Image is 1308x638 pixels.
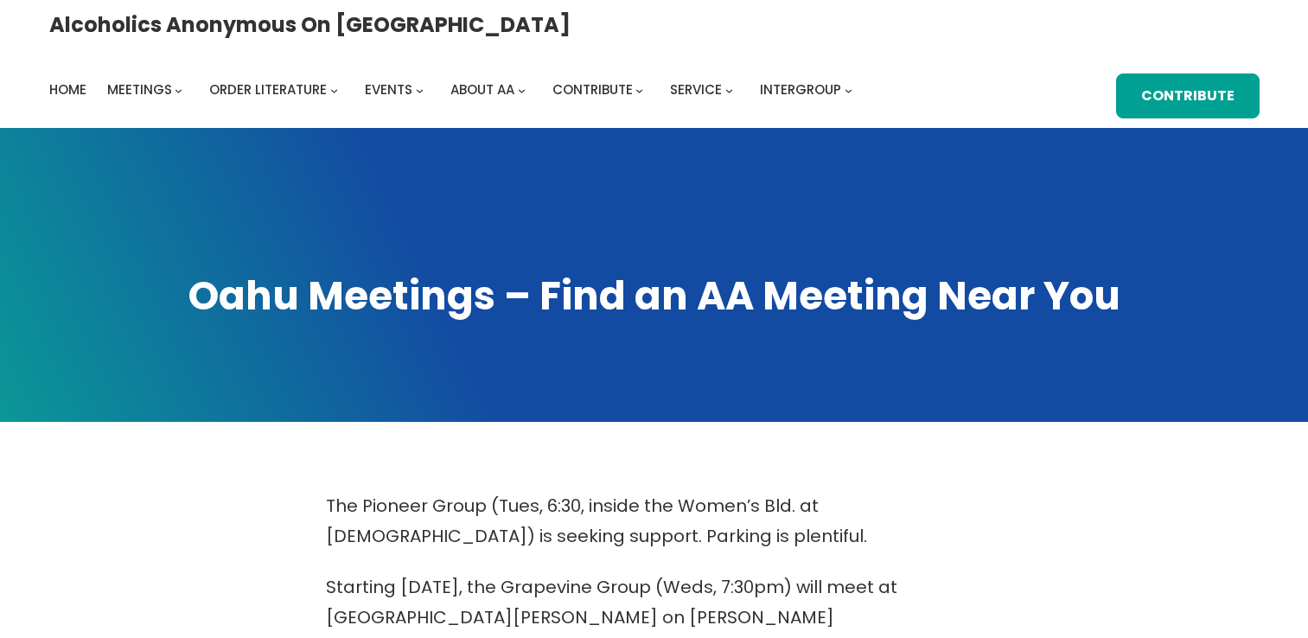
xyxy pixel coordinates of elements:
[175,86,182,94] button: Meetings submenu
[49,80,86,99] span: Home
[552,78,633,102] a: Contribute
[326,491,983,552] p: The Pioneer Group (Tues, 6:30, inside the Women’s Bld. at [DEMOGRAPHIC_DATA]) is seeking support....
[450,78,514,102] a: About AA
[330,86,338,94] button: Order Literature submenu
[450,80,514,99] span: About AA
[209,80,327,99] span: Order Literature
[518,86,526,94] button: About AA submenu
[1116,73,1260,119] a: Contribute
[845,86,852,94] button: Intergroup submenu
[416,86,424,94] button: Events submenu
[107,78,172,102] a: Meetings
[725,86,733,94] button: Service submenu
[107,80,172,99] span: Meetings
[365,80,412,99] span: Events
[49,270,1260,323] h1: Oahu Meetings – Find an AA Meeting Near You
[760,78,841,102] a: Intergroup
[670,80,722,99] span: Service
[49,78,858,102] nav: Intergroup
[670,78,722,102] a: Service
[49,6,571,43] a: Alcoholics Anonymous on [GEOGRAPHIC_DATA]
[552,80,633,99] span: Contribute
[760,80,841,99] span: Intergroup
[49,78,86,102] a: Home
[365,78,412,102] a: Events
[635,86,643,94] button: Contribute submenu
